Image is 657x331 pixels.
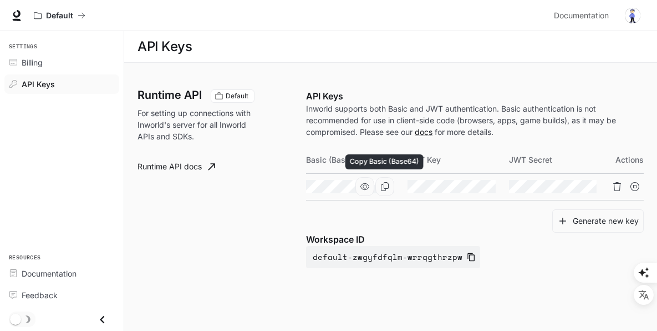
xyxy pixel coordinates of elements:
[375,177,394,196] button: Copy Basic (Base64)
[345,154,424,169] div: Copy Basic (Base64)
[4,285,119,305] a: Feedback
[306,89,644,103] p: API Keys
[622,4,644,27] button: User avatar
[46,11,73,21] p: Default
[552,209,644,233] button: Generate new key
[22,57,43,68] span: Billing
[29,4,90,27] button: All workspaces
[4,264,119,283] a: Documentation
[10,313,21,325] span: Dark mode toggle
[137,36,192,58] h1: API Keys
[626,178,644,195] button: Suspend API key
[22,289,58,301] span: Feedback
[509,147,610,173] th: JWT Secret
[22,78,55,90] span: API Keys
[625,8,640,23] img: User avatar
[306,147,408,173] th: Basic (Base64)
[4,74,119,94] a: API Keys
[549,4,617,27] a: Documentation
[306,246,480,268] button: default-zwgyfdfqlm-wrrqgthrzpw
[90,308,115,331] button: Close drawer
[137,89,202,101] h3: Runtime API
[22,268,77,279] span: Documentation
[306,103,644,138] p: Inworld supports both Basic and JWT authentication. Basic authentication is not recommended for u...
[137,107,257,142] p: For setting up connections with Inworld's server for all Inworld APIs and SDKs.
[133,156,220,178] a: Runtime API docs
[415,127,432,137] a: docs
[306,233,644,246] p: Workspace ID
[608,178,626,195] button: Delete API key
[221,91,253,101] span: Default
[4,53,119,72] a: Billing
[408,147,509,173] th: JWT Key
[211,89,254,103] div: These keys will apply to your current workspace only
[610,147,644,173] th: Actions
[554,9,609,23] span: Documentation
